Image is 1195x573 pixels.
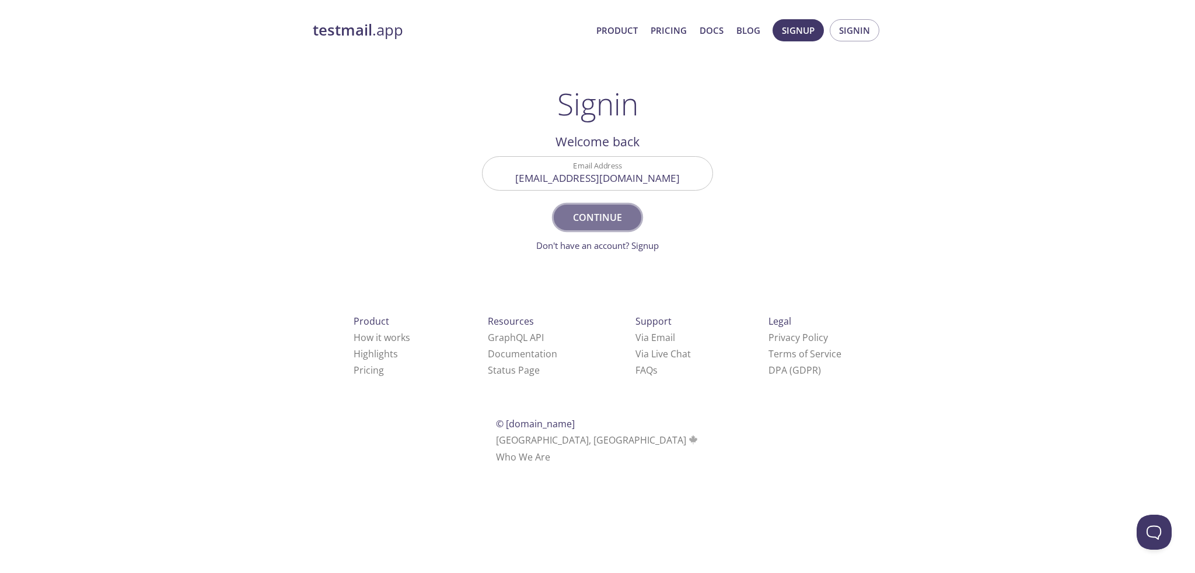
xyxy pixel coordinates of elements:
[354,347,398,360] a: Highlights
[354,315,389,328] span: Product
[635,315,672,328] span: Support
[635,331,675,344] a: Via Email
[782,23,815,38] span: Signup
[596,23,638,38] a: Product
[488,315,534,328] span: Resources
[557,86,638,121] h1: Signin
[736,23,760,38] a: Blog
[482,132,713,152] h2: Welcome back
[354,364,384,377] a: Pricing
[635,347,691,360] a: Via Live Chat
[567,209,628,226] span: Continue
[496,417,575,430] span: © [DOMAIN_NAME]
[536,240,659,251] a: Don't have an account? Signup
[554,205,641,230] button: Continue
[830,19,879,41] button: Signin
[354,331,410,344] a: How it works
[488,364,540,377] a: Status Page
[635,364,658,377] a: FAQ
[768,347,841,360] a: Terms of Service
[651,23,687,38] a: Pricing
[768,315,791,328] span: Legal
[1137,515,1172,550] iframe: Help Scout Beacon - Open
[313,20,587,40] a: testmail.app
[700,23,724,38] a: Docs
[768,364,821,377] a: DPA (GDPR)
[768,331,828,344] a: Privacy Policy
[496,434,700,447] span: [GEOGRAPHIC_DATA], [GEOGRAPHIC_DATA]
[488,347,557,360] a: Documentation
[313,20,372,40] strong: testmail
[653,364,658,377] span: s
[839,23,870,38] span: Signin
[488,331,544,344] a: GraphQL API
[773,19,824,41] button: Signup
[496,451,550,463] a: Who We Are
